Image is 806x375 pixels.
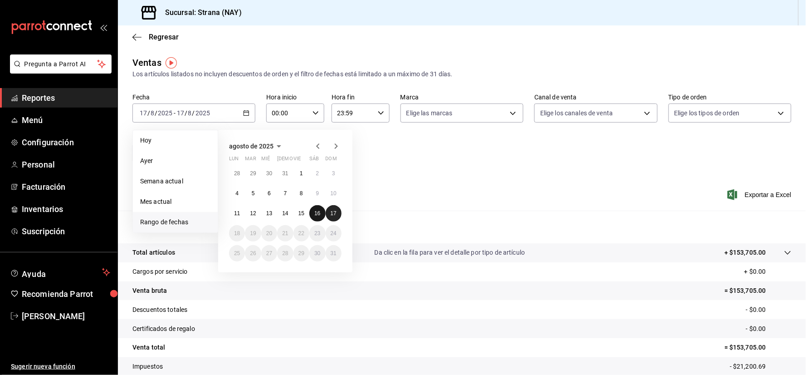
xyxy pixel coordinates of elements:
[6,66,112,75] a: Pregunta a Parrot AI
[277,156,331,165] abbr: jueves
[277,245,293,262] button: 28 de agosto de 2025
[176,109,185,117] input: --
[332,94,390,101] label: Hora fin
[331,250,337,257] abbr: 31 de agosto de 2025
[132,94,255,101] label: Fecha
[150,109,155,117] input: --
[132,267,188,276] p: Cargos por servicio
[326,225,342,242] button: 24 de agosto de 2025
[746,324,791,334] p: - $0.00
[309,156,319,165] abbr: sábado
[22,114,110,126] span: Menú
[729,189,791,200] button: Exportar a Excel
[266,170,272,177] abbr: 30 de julio de 2025
[132,305,187,315] p: Descuentos totales
[746,305,791,315] p: - $0.00
[282,230,288,237] abbr: 21 de agosto de 2025
[140,177,210,186] span: Semana actual
[298,230,304,237] abbr: 22 de agosto de 2025
[314,230,320,237] abbr: 23 de agosto de 2025
[331,190,337,197] abbr: 10 de agosto de 2025
[132,343,165,352] p: Venta total
[234,170,240,177] abbr: 28 de julio de 2025
[132,69,791,79] div: Los artículos listados no incluyen descuentos de orden y el filtro de fechas está limitado a un m...
[282,210,288,217] abbr: 14 de agosto de 2025
[261,156,270,165] abbr: miércoles
[235,190,239,197] abbr: 4 de agosto de 2025
[132,56,161,69] div: Ventas
[266,210,272,217] abbr: 13 de agosto de 2025
[724,286,791,296] p: = $153,705.00
[300,190,303,197] abbr: 8 de agosto de 2025
[132,248,175,257] p: Total artículos
[332,170,335,177] abbr: 3 de agosto de 2025
[282,170,288,177] abbr: 31 de julio de 2025
[245,156,256,165] abbr: martes
[22,267,98,278] span: Ayuda
[11,362,110,371] span: Sugerir nueva función
[188,109,192,117] input: --
[22,158,110,171] span: Personal
[132,33,179,41] button: Regresar
[261,165,277,182] button: 30 de julio de 2025
[298,250,304,257] abbr: 29 de agosto de 2025
[234,250,240,257] abbr: 25 de agosto de 2025
[534,94,657,101] label: Canal de venta
[300,170,303,177] abbr: 1 de agosto de 2025
[195,109,210,117] input: ----
[149,33,179,41] span: Regresar
[229,185,245,202] button: 4 de agosto de 2025
[326,245,342,262] button: 31 de agosto de 2025
[744,267,791,276] p: + $0.00
[250,170,256,177] abbr: 29 de julio de 2025
[331,230,337,237] abbr: 24 de agosto de 2025
[401,94,523,101] label: Marca
[406,109,453,118] span: Elige las marcas
[277,225,293,242] button: 21 de agosto de 2025
[674,109,740,118] span: Elige los tipos de orden
[261,245,277,262] button: 27 de agosto de 2025
[261,185,277,202] button: 6 de agosto de 2025
[730,362,791,371] p: - $21,200.69
[132,362,163,371] p: Impuestos
[540,109,613,118] span: Elige los canales de venta
[229,165,245,182] button: 28 de julio de 2025
[234,210,240,217] abbr: 11 de agosto de 2025
[245,165,261,182] button: 29 de julio de 2025
[309,245,325,262] button: 30 de agosto de 2025
[277,185,293,202] button: 7 de agosto de 2025
[22,92,110,104] span: Reportes
[229,156,239,165] abbr: lunes
[140,197,210,207] span: Mes actual
[316,190,319,197] abbr: 9 de agosto de 2025
[277,165,293,182] button: 31 de julio de 2025
[314,250,320,257] abbr: 30 de agosto de 2025
[669,94,791,101] label: Tipo de orden
[293,156,301,165] abbr: viernes
[24,59,98,69] span: Pregunta a Parrot AI
[100,24,107,31] button: open_drawer_menu
[234,230,240,237] abbr: 18 de agosto de 2025
[185,109,187,117] span: /
[331,210,337,217] abbr: 17 de agosto de 2025
[266,230,272,237] abbr: 20 de agosto de 2025
[326,185,342,202] button: 10 de agosto de 2025
[250,250,256,257] abbr: 26 de agosto de 2025
[245,225,261,242] button: 19 de agosto de 2025
[284,190,287,197] abbr: 7 de agosto de 2025
[166,57,177,69] img: Tooltip marker
[229,141,284,152] button: agosto de 2025
[309,205,325,222] button: 16 de agosto de 2025
[250,210,256,217] abbr: 12 de agosto de 2025
[155,109,157,117] span: /
[261,225,277,242] button: 20 de agosto de 2025
[261,205,277,222] button: 13 de agosto de 2025
[132,324,195,334] p: Certificados de regalo
[309,185,325,202] button: 9 de agosto de 2025
[158,7,242,18] h3: Sucursal: Strana (NAY)
[22,203,110,215] span: Inventarios
[245,245,261,262] button: 26 de agosto de 2025
[147,109,150,117] span: /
